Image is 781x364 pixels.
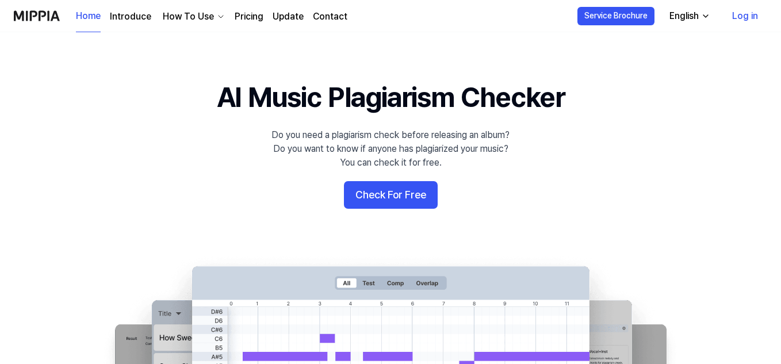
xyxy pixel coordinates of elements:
button: How To Use [160,10,225,24]
a: Home [76,1,101,32]
button: English [660,5,717,28]
div: How To Use [160,10,216,24]
h1: AI Music Plagiarism Checker [217,78,565,117]
div: Do you need a plagiarism check before releasing an album? Do you want to know if anyone has plagi... [271,128,510,170]
div: English [667,9,701,23]
button: Check For Free [344,181,438,209]
a: Introduce [110,10,151,24]
a: Contact [313,10,347,24]
button: Service Brochure [577,7,654,25]
a: Update [273,10,304,24]
a: Pricing [235,10,263,24]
